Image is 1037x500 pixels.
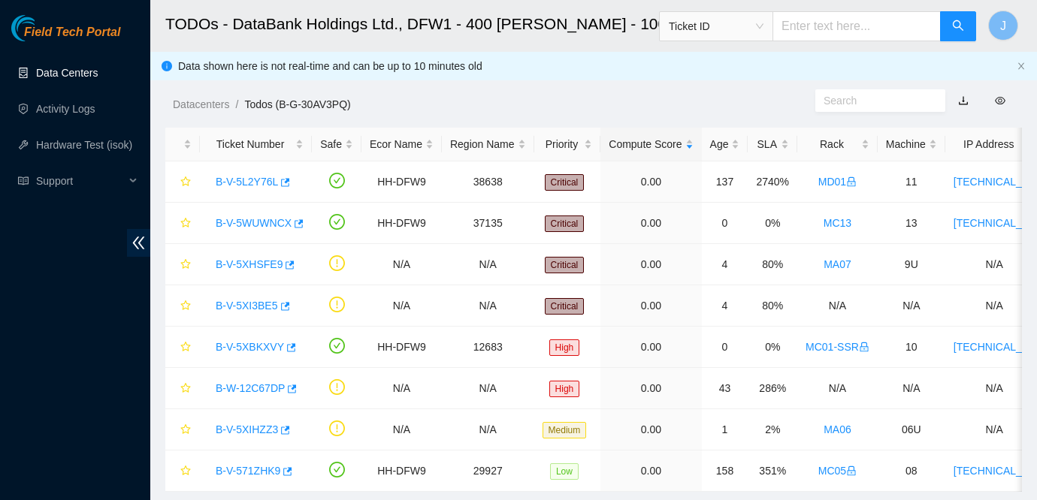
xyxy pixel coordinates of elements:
td: 0 [702,203,748,244]
td: 0.00 [600,450,701,492]
td: 0.00 [600,161,701,203]
span: J [1000,17,1006,35]
td: 80% [748,244,797,285]
span: check-circle [329,462,345,477]
td: 37135 [442,203,534,244]
a: [TECHNICAL_ID] [954,217,1035,229]
td: N/A [442,409,534,450]
td: 1 [702,409,748,450]
span: lock [846,176,857,187]
td: HH-DFW9 [361,161,442,203]
a: B-V-571ZHK9 [216,465,280,477]
span: / [235,98,238,110]
td: 9U [878,244,945,285]
a: MC05lock [818,465,857,477]
a: B-V-5L2Y76L [216,176,278,188]
button: star [174,294,192,318]
span: lock [859,342,869,352]
td: 10 [878,327,945,368]
span: Critical [545,298,585,315]
img: Akamai Technologies [11,15,76,41]
span: Medium [543,422,587,438]
td: N/A [878,285,945,327]
td: 286% [748,368,797,409]
td: 0.00 [600,244,701,285]
td: 2740% [748,161,797,203]
td: N/A [361,368,442,409]
td: 38638 [442,161,534,203]
span: star [180,218,191,230]
a: MC01-SSRlock [806,341,869,353]
a: B-V-5XI3BE5 [216,300,278,312]
td: 43 [702,368,748,409]
td: 0% [748,203,797,244]
span: check-circle [329,214,345,230]
td: N/A [361,244,442,285]
span: Support [36,166,125,196]
td: 0% [748,327,797,368]
span: star [180,259,191,271]
a: Activity Logs [36,103,95,115]
button: star [174,211,192,235]
span: eye [995,95,1005,106]
button: star [174,417,192,441]
input: Enter text here... [772,11,941,41]
td: N/A [361,409,442,450]
td: 29927 [442,450,534,492]
td: HH-DFW9 [361,203,442,244]
a: MA07 [824,258,851,270]
td: 11 [878,161,945,203]
span: read [18,176,29,186]
td: 2% [748,409,797,450]
span: exclamation-circle [329,255,345,271]
span: Critical [545,215,585,232]
span: star [180,383,191,395]
button: download [947,89,980,113]
span: star [180,342,191,354]
td: N/A [442,368,534,409]
td: 158 [702,450,748,492]
td: HH-DFW9 [361,327,442,368]
a: B-V-5WUWNCX [216,217,292,229]
td: 12683 [442,327,534,368]
input: Search [824,92,925,109]
button: star [174,335,192,359]
button: close [1017,62,1026,71]
span: star [180,300,191,312]
span: Critical [545,174,585,191]
button: star [174,376,192,400]
span: High [549,339,580,356]
td: 0.00 [600,285,701,327]
a: Hardware Test (isok) [36,139,132,151]
span: High [549,381,580,397]
button: J [988,11,1018,41]
td: 0 [702,327,748,368]
span: star [180,465,191,477]
span: Ticket ID [669,15,763,38]
td: 08 [878,450,945,492]
td: 0.00 [600,327,701,368]
a: B-V-5XHSFE9 [216,258,283,270]
span: star [180,176,191,188]
td: 13 [878,203,945,244]
span: exclamation-circle [329,379,345,395]
a: Todos (B-G-30AV3PQ) [244,98,350,110]
span: double-left [127,229,150,257]
a: [TECHNICAL_ID] [954,465,1035,477]
a: Data Centers [36,67,98,79]
a: download [958,95,969,107]
td: 0.00 [600,368,701,409]
span: Critical [545,257,585,273]
button: search [940,11,976,41]
button: star [174,459,192,483]
a: [TECHNICAL_ID] [954,176,1035,188]
td: 06U [878,409,945,450]
td: 0.00 [600,203,701,244]
td: 137 [702,161,748,203]
span: check-circle [329,173,345,188]
span: star [180,424,191,436]
a: MC13 [824,217,851,229]
td: N/A [797,368,878,409]
a: MA06 [824,423,851,435]
a: B-V-5XBKXVY [216,341,284,353]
